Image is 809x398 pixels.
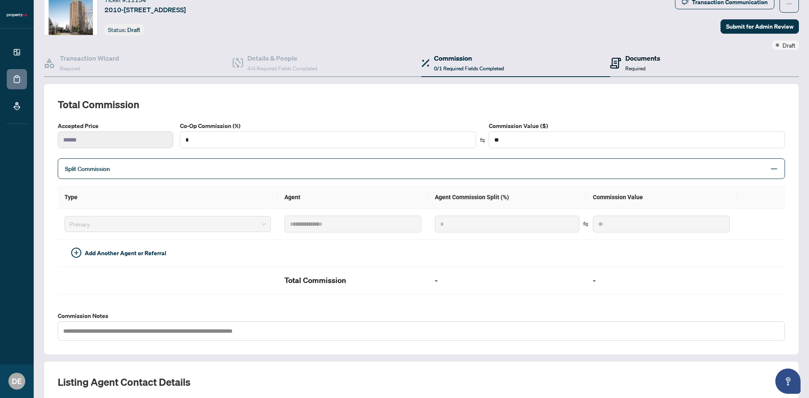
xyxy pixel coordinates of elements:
[247,65,317,72] span: 4/4 Required Fields Completed
[583,221,589,227] span: swap
[284,274,421,287] h2: Total Commission
[180,121,476,131] label: Co-Op Commission (%)
[625,53,660,63] h4: Documents
[247,53,317,63] h4: Details & People
[7,13,27,18] img: logo
[58,121,173,131] label: Accepted Price
[60,65,80,72] span: Required
[104,24,144,35] div: Status:
[58,375,785,389] h2: Listing Agent Contact Details
[70,218,266,230] span: Primary
[625,65,646,72] span: Required
[489,121,785,131] label: Commission Value ($)
[593,274,730,287] h2: -
[434,65,504,72] span: 0/1 Required Fields Completed
[104,5,186,15] span: 2010-[STREET_ADDRESS]
[12,375,22,387] span: DE
[71,248,81,258] span: plus-circle
[65,165,110,173] span: Split Commission
[58,186,278,209] th: Type
[435,274,579,287] h2: -
[726,20,793,33] span: Submit for Admin Review
[480,137,485,143] span: swap
[64,246,173,260] button: Add Another Agent or Referral
[127,26,140,34] span: Draft
[58,158,785,179] div: Split Commission
[770,165,778,173] span: minus
[434,53,504,63] h4: Commission
[721,19,799,34] button: Submit for Admin Review
[58,311,785,321] label: Commission Notes
[786,1,792,7] span: ellipsis
[278,186,428,209] th: Agent
[586,186,737,209] th: Commission Value
[775,369,801,394] button: Open asap
[428,186,586,209] th: Agent Commission Split (%)
[85,248,166,258] span: Add Another Agent or Referral
[782,40,796,50] span: Draft
[58,98,785,111] h2: Total Commission
[60,53,119,63] h4: Transaction Wizard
